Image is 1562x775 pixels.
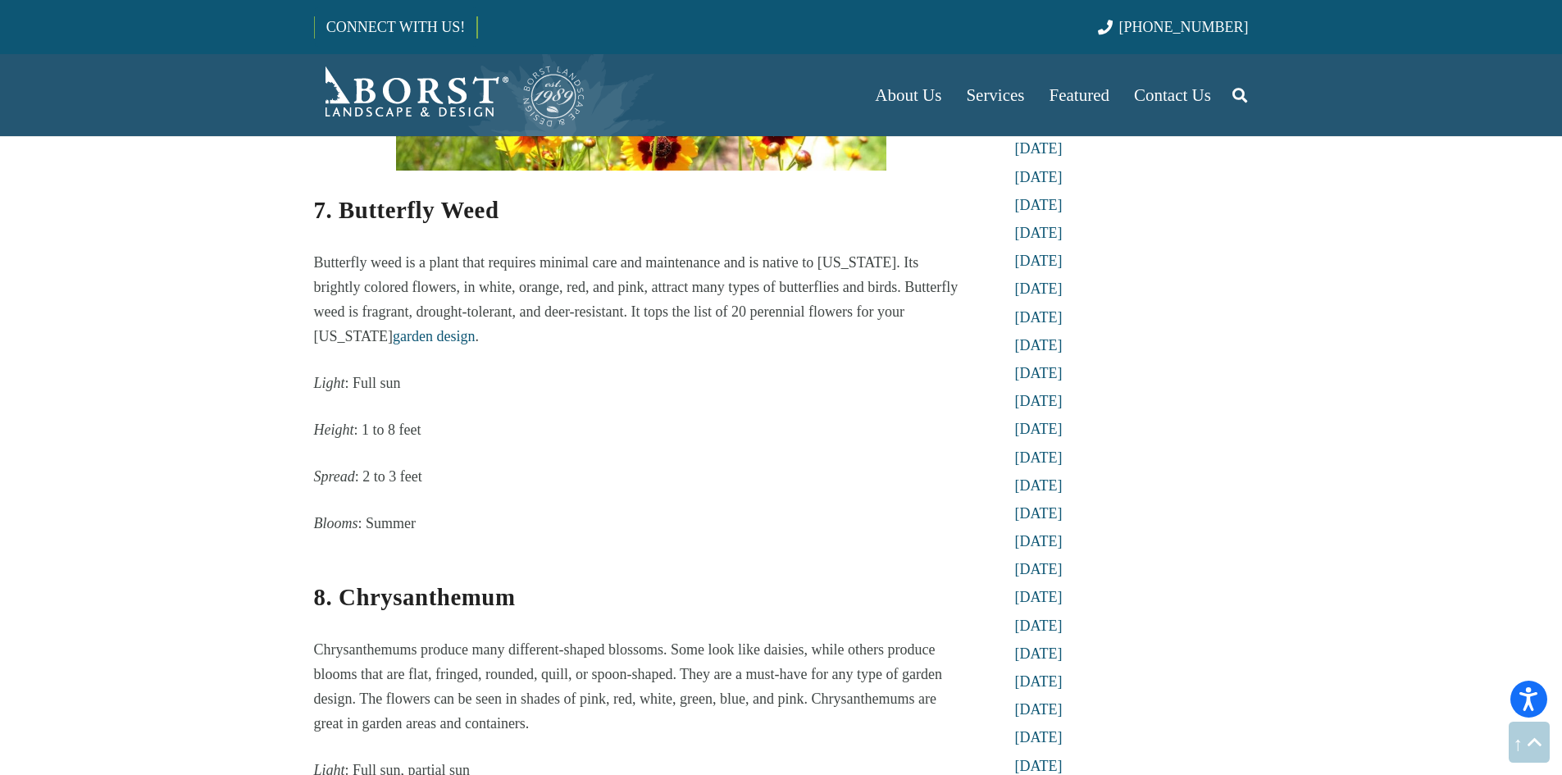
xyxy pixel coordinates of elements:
[1015,421,1063,437] a: [DATE]
[1134,85,1211,105] span: Contact Us
[314,468,355,485] em: Spread
[314,422,354,438] em: Height
[1037,54,1122,136] a: Featured
[863,54,954,136] a: About Us
[393,328,475,344] a: garden design
[314,511,968,536] p: : Summer
[1015,169,1063,185] a: [DATE]
[314,417,968,442] p: : 1 to 8 feet
[1015,140,1063,157] a: [DATE]
[314,515,358,531] em: Blooms
[875,85,941,105] span: About Us
[1015,589,1063,605] a: [DATE]
[1015,337,1063,353] a: [DATE]
[1122,54,1223,136] a: Contact Us
[966,85,1024,105] span: Services
[1015,701,1063,718] a: [DATE]
[1015,533,1063,549] a: [DATE]
[1015,365,1063,381] a: [DATE]
[314,250,968,349] p: Butterfly weed is a plant that requires minimal care and maintenance and is native to [US_STATE]....
[1015,561,1063,577] a: [DATE]
[314,197,499,223] strong: 7. Butterfly Weed
[1015,449,1063,466] a: [DATE]
[314,62,586,128] a: Borst-Logo
[314,637,968,736] p: Chrysanthemums produce many different-shaped blossoms. Some look like daisies, while others produ...
[1015,673,1063,690] a: [DATE]
[1015,758,1063,774] a: [DATE]
[1509,722,1550,763] a: Back to top
[314,584,516,610] strong: 8. Chrysanthemum
[315,7,476,47] a: CONNECT WITH US!
[1015,393,1063,409] a: [DATE]
[314,375,345,391] em: Light
[1015,253,1063,269] a: [DATE]
[954,54,1036,136] a: Services
[1015,477,1063,494] a: [DATE]
[1015,618,1063,634] a: [DATE]
[1119,19,1249,35] span: [PHONE_NUMBER]
[1098,19,1248,35] a: [PHONE_NUMBER]
[1223,75,1256,116] a: Search
[1015,197,1063,213] a: [DATE]
[1015,309,1063,326] a: [DATE]
[1050,85,1109,105] span: Featured
[1015,280,1063,297] a: [DATE]
[1015,645,1063,662] a: [DATE]
[1015,505,1063,522] a: [DATE]
[314,371,968,395] p: : Full sun
[1015,225,1063,241] a: [DATE]
[1015,729,1063,745] a: [DATE]
[314,464,968,489] p: : 2 to 3 feet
